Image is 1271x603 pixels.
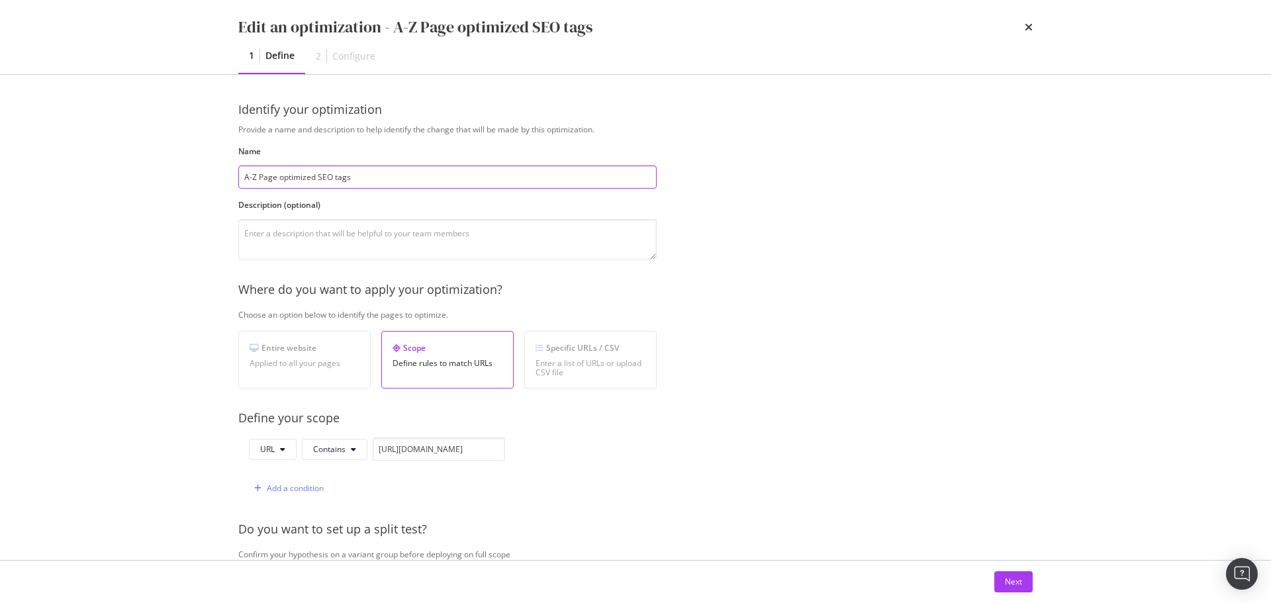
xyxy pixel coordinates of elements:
[238,165,657,189] input: Enter an optimization name to easily find it back
[249,439,297,460] button: URL
[316,50,321,63] div: 2
[393,359,502,368] div: Define rules to match URLs
[238,199,657,210] label: Description (optional)
[267,483,324,494] div: Add a condition
[313,443,346,455] span: Contains
[265,49,295,62] div: Define
[249,478,324,499] button: Add a condition
[238,521,1098,538] div: Do you want to set up a split test?
[1005,576,1022,587] div: Next
[302,439,367,460] button: Contains
[1025,16,1033,38] div: times
[536,359,645,377] div: Enter a list of URLs or upload CSV file
[536,342,645,353] div: Specific URLs / CSV
[238,124,1098,135] div: Provide a name and description to help identify the change that will be made by this optimization.
[238,146,657,157] label: Name
[238,410,1098,427] div: Define your scope
[393,342,502,353] div: Scope
[332,50,375,63] div: Configure
[238,309,1098,320] div: Choose an option below to identify the pages to optimize.
[260,443,275,455] span: URL
[238,101,1033,118] div: Identify your optimization
[994,571,1033,592] button: Next
[249,49,254,62] div: 1
[250,359,359,368] div: Applied to all your pages
[238,16,592,38] div: Edit an optimization - A-Z Page optimized SEO tags
[250,342,359,353] div: Entire website
[238,549,1098,560] div: Confirm your hypothesis on a variant group before deploying on full scope
[238,281,1098,299] div: Where do you want to apply your optimization?
[1226,558,1258,590] div: Open Intercom Messenger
